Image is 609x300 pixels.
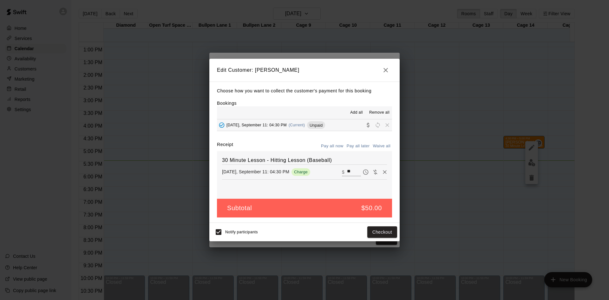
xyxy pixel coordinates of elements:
h6: 30 Minute Lesson - Hitting Lesson (Baseball) [222,156,387,164]
span: Reschedule [373,123,383,127]
button: Checkout [367,226,397,238]
button: Pay all now [319,141,345,151]
button: Waive all [371,141,392,151]
button: Pay all later [345,141,371,151]
button: Added - Collect Payment[DATE], September 11: 04:30 PM(Current)UnpaidCollect paymentRescheduleRemove [217,119,392,131]
button: Added - Collect Payment [217,120,226,130]
button: Remove all [367,108,392,118]
p: [DATE], September 11: 04:30 PM [222,169,289,175]
span: [DATE], September 11: 04:30 PM [226,123,287,127]
h5: Subtotal [227,204,252,212]
h5: $50.00 [361,204,382,212]
p: $ [342,169,344,175]
p: Choose how you want to collect the customer's payment for this booking [217,87,392,95]
span: (Current) [289,123,305,127]
span: Unpaid [307,123,325,128]
label: Bookings [217,101,237,106]
span: Add all [350,110,363,116]
span: Collect payment [363,123,373,127]
button: Remove [380,167,390,177]
span: Pay later [361,169,370,174]
span: Waive payment [370,169,380,174]
span: Remove [383,123,392,127]
h2: Edit Customer: [PERSON_NAME] [209,59,400,82]
span: Remove all [369,110,390,116]
button: Add all [346,108,367,118]
label: Receipt [217,141,233,151]
span: Notify participants [225,230,258,234]
span: Charge [291,170,310,174]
